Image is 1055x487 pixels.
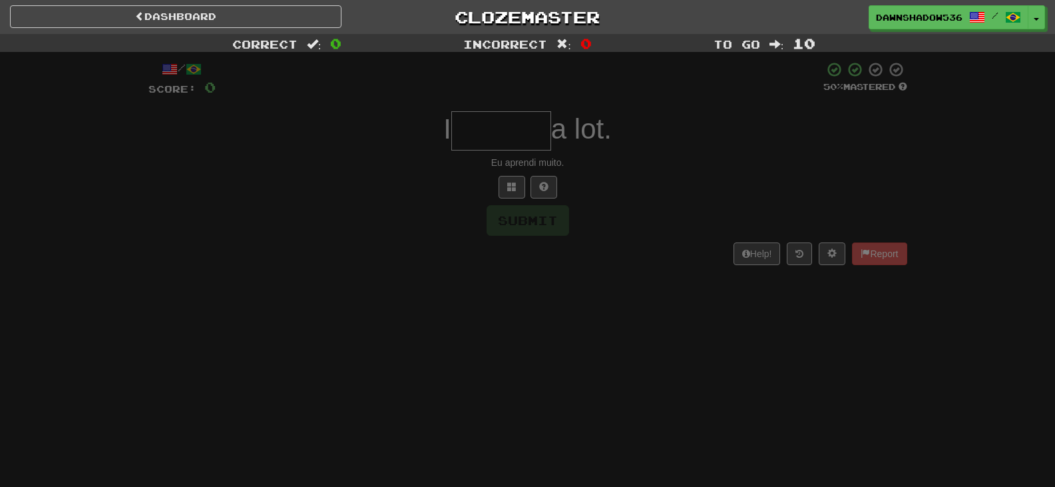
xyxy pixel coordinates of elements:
[148,83,196,95] span: Score:
[793,35,815,51] span: 10
[204,79,216,95] span: 0
[734,243,781,265] button: Help!
[487,205,569,236] button: Submit
[443,113,451,145] span: I
[10,5,341,28] a: Dashboard
[823,81,907,93] div: Mastered
[992,11,998,20] span: /
[869,5,1028,29] a: DawnShadow536 /
[551,113,612,145] span: a lot.
[556,39,571,50] span: :
[232,37,298,51] span: Correct
[580,35,592,51] span: 0
[499,176,525,199] button: Switch sentence to multiple choice alt+p
[530,176,557,199] button: Single letter hint - you only get 1 per sentence and score half the points! alt+h
[330,35,341,51] span: 0
[823,81,843,92] span: 50 %
[148,156,907,169] div: Eu aprendi muito.
[148,61,216,78] div: /
[876,11,962,23] span: DawnShadow536
[769,39,784,50] span: :
[463,37,547,51] span: Incorrect
[307,39,321,50] span: :
[787,243,812,265] button: Round history (alt+y)
[852,243,907,265] button: Report
[714,37,760,51] span: To go
[361,5,693,29] a: Clozemaster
